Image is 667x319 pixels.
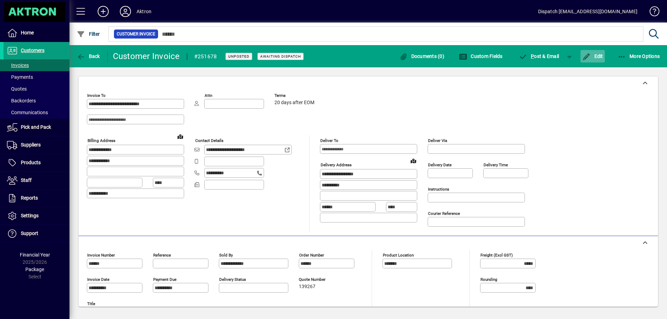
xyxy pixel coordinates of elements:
[538,6,637,17] div: Dispatch [EMAIL_ADDRESS][DOMAIN_NAME]
[274,93,316,98] span: Terms
[7,74,33,80] span: Payments
[457,50,504,62] button: Custom Fields
[25,267,44,272] span: Package
[117,31,155,37] span: Customer Invoice
[87,253,115,258] mat-label: Invoice number
[3,190,69,207] a: Reports
[219,277,246,282] mat-label: Delivery status
[428,211,460,216] mat-label: Courier Reference
[21,195,38,201] span: Reports
[153,277,176,282] mat-label: Payment due
[299,284,315,289] span: 139267
[459,53,503,59] span: Custom Fields
[219,253,233,258] mat-label: Sold by
[320,138,338,143] mat-label: Deliver To
[480,277,497,282] mat-label: Rounding
[114,5,137,18] button: Profile
[3,95,69,107] a: Backorders
[3,207,69,225] a: Settings
[7,98,36,103] span: Backorders
[3,71,69,83] a: Payments
[21,160,41,165] span: Products
[87,93,106,98] mat-label: Invoice To
[428,138,447,143] mat-label: Deliver via
[75,28,102,40] button: Filter
[153,253,171,258] mat-label: Reference
[20,252,50,258] span: Financial Year
[205,93,212,98] mat-label: Attn
[383,253,414,258] mat-label: Product location
[92,5,114,18] button: Add
[21,230,38,236] span: Support
[21,124,51,130] span: Pick and Pack
[228,54,249,59] span: Unposted
[274,100,314,106] span: 20 days after EOM
[3,107,69,118] a: Communications
[3,172,69,189] a: Staff
[399,53,444,59] span: Documents (0)
[21,213,39,218] span: Settings
[644,1,658,24] a: Knowledge Base
[3,225,69,242] a: Support
[21,177,32,183] span: Staff
[3,154,69,171] a: Products
[77,31,100,37] span: Filter
[194,51,217,62] div: #251678
[3,83,69,95] a: Quotes
[7,62,29,68] span: Invoices
[582,53,603,59] span: Edit
[21,30,34,35] span: Home
[299,253,324,258] mat-label: Order number
[3,24,69,42] a: Home
[87,277,109,282] mat-label: Invoice date
[480,253,513,258] mat-label: Freight (excl GST)
[516,50,563,62] button: Post & Email
[618,53,660,59] span: More Options
[7,110,48,115] span: Communications
[408,155,419,166] a: View on map
[69,50,108,62] app-page-header-button: Back
[299,277,340,282] span: Quote number
[531,53,534,59] span: P
[260,54,301,59] span: Awaiting Dispatch
[3,119,69,136] a: Pick and Pack
[580,50,605,62] button: Edit
[397,50,446,62] button: Documents (0)
[113,51,180,62] div: Customer Invoice
[75,50,102,62] button: Back
[428,162,452,167] mat-label: Delivery date
[3,59,69,71] a: Invoices
[7,86,27,92] span: Quotes
[175,131,186,142] a: View on map
[484,162,508,167] mat-label: Delivery time
[428,187,449,192] mat-label: Instructions
[3,136,69,154] a: Suppliers
[21,48,44,53] span: Customers
[137,6,151,17] div: Aktron
[616,50,662,62] button: More Options
[519,53,559,59] span: ost & Email
[87,301,95,306] mat-label: Title
[77,53,100,59] span: Back
[21,142,41,148] span: Suppliers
